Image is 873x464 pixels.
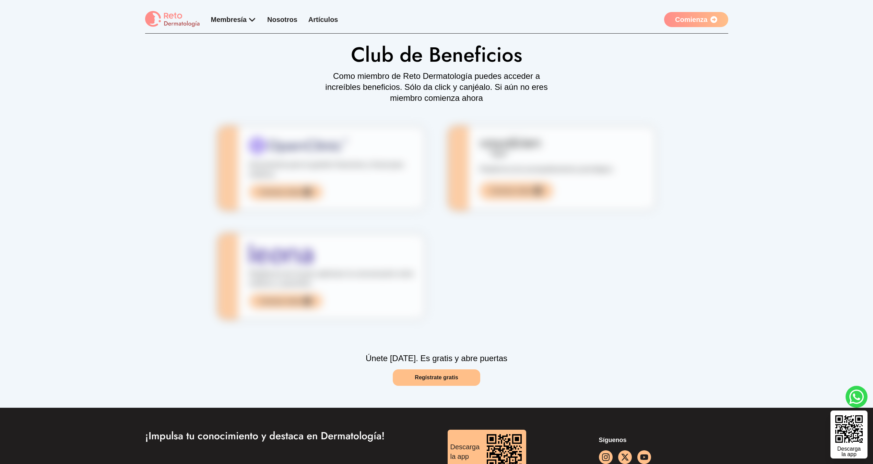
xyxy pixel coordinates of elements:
[846,386,868,408] a: whatsapp button
[618,450,632,464] a: facebook button
[267,16,297,23] a: Nosotros
[211,15,257,24] div: Membresía
[599,450,613,464] a: instagram button
[448,439,483,464] div: Descarga la app
[637,450,651,464] a: youtube icon
[321,71,552,104] p: Como miembro de Reto Dermatología puedes acceder a increíbles beneficios. Sólo da click y canjéal...
[145,34,728,65] h1: Club de Beneficios
[145,11,200,28] img: logo Reto dermatología
[837,446,861,457] div: Descarga la app
[145,430,426,442] h3: ¡Impulsa tu conocimiento y destaca en Dermatología!
[3,353,870,364] p: Únete [DATE]. Es gratis y abre puertas
[393,369,480,386] a: Regístrate gratis
[599,435,728,445] p: Síguenos
[308,16,338,23] a: Artículos
[664,12,728,27] a: Comienza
